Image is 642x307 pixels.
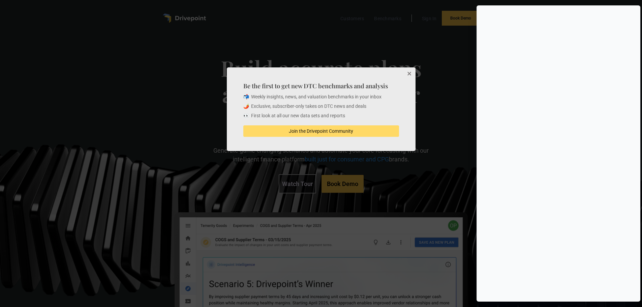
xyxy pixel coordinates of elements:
h4: Be the first to get new DTC benchmarks and analysis [243,82,399,90]
button: Close [402,67,416,81]
button: Join the Drivepoint Community [243,125,399,137]
p: 📬 Weekly insights, news, and valuation benchmarks in your inbox [243,94,399,100]
p: 🌶️ Exclusive, subscriber-only takes on DTC news and deals [243,103,399,110]
p: 👀 First look at all our new data sets and reports [243,113,399,119]
div: Be the first to get new DTC benchmarks and analysis [227,67,416,151]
